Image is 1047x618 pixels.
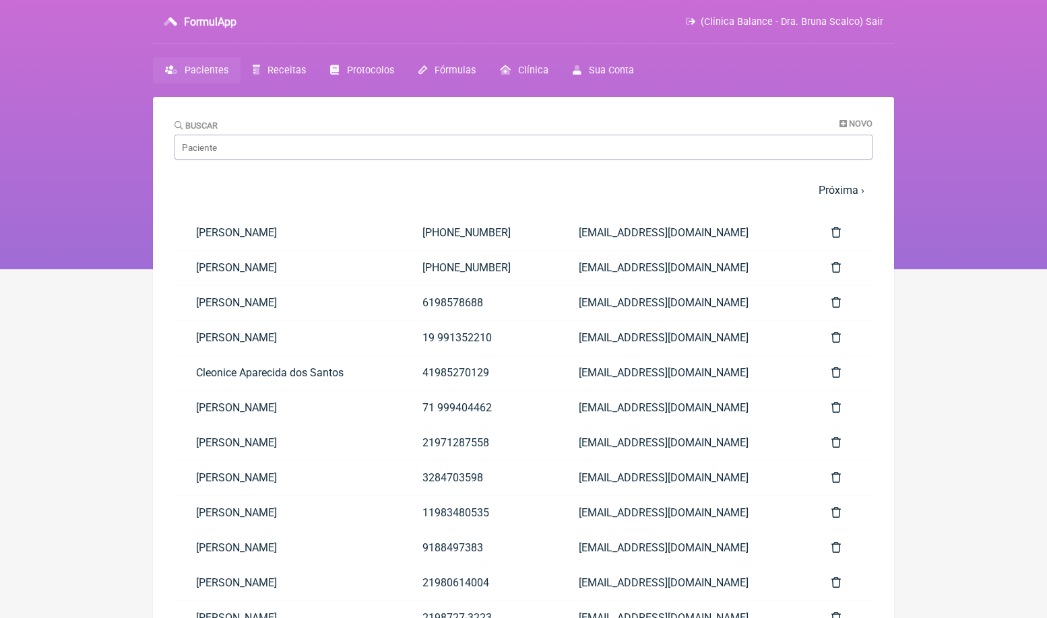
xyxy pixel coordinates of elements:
[849,118,872,129] span: Novo
[174,215,401,250] a: [PERSON_NAME]
[174,355,401,390] a: Cleonice Aparecida dos Santos
[819,184,864,197] a: Próxima ›
[401,285,557,320] a: 6198578688
[174,425,401,460] a: [PERSON_NAME]
[174,495,401,530] a: [PERSON_NAME]
[557,425,810,460] a: [EMAIL_ADDRESS][DOMAIN_NAME]
[401,320,557,355] a: 19 991352210
[401,460,557,495] a: 3284703598
[401,425,557,460] a: 21971287558
[184,15,236,28] h3: FormulApp
[557,565,810,600] a: [EMAIL_ADDRESS][DOMAIN_NAME]
[174,176,872,205] nav: pager
[557,320,810,355] a: [EMAIL_ADDRESS][DOMAIN_NAME]
[401,530,557,565] a: 9188497383
[557,250,810,285] a: [EMAIL_ADDRESS][DOMAIN_NAME]
[174,285,401,320] a: [PERSON_NAME]
[174,565,401,600] a: [PERSON_NAME]
[401,565,557,600] a: 21980614004
[406,57,488,83] a: Fórmulas
[401,390,557,425] a: 71 999404462
[701,16,883,28] span: (Clínica Balance - Dra. Bruna Scalco) Sair
[401,215,557,250] a: [PHONE_NUMBER]
[557,285,810,320] a: [EMAIL_ADDRESS][DOMAIN_NAME]
[153,57,241,83] a: Pacientes
[557,390,810,425] a: [EMAIL_ADDRESS][DOMAIN_NAME]
[589,65,634,76] span: Sua Conta
[174,121,218,131] label: Buscar
[267,65,306,76] span: Receitas
[557,355,810,390] a: [EMAIL_ADDRESS][DOMAIN_NAME]
[401,250,557,285] a: [PHONE_NUMBER]
[518,65,548,76] span: Clínica
[401,495,557,530] a: 11983480535
[488,57,561,83] a: Clínica
[185,65,228,76] span: Pacientes
[557,460,810,495] a: [EMAIL_ADDRESS][DOMAIN_NAME]
[561,57,646,83] a: Sua Conta
[686,16,883,28] a: (Clínica Balance - Dra. Bruna Scalco) Sair
[557,215,810,250] a: [EMAIL_ADDRESS][DOMAIN_NAME]
[435,65,476,76] span: Fórmulas
[401,355,557,390] a: 41985270129
[174,135,872,160] input: Paciente
[557,495,810,530] a: [EMAIL_ADDRESS][DOMAIN_NAME]
[557,530,810,565] a: [EMAIL_ADDRESS][DOMAIN_NAME]
[174,250,401,285] a: [PERSON_NAME]
[174,320,401,355] a: [PERSON_NAME]
[174,460,401,495] a: [PERSON_NAME]
[174,390,401,425] a: [PERSON_NAME]
[839,118,872,129] a: Novo
[174,530,401,565] a: [PERSON_NAME]
[347,65,394,76] span: Protocolos
[318,57,406,83] a: Protocolos
[241,57,318,83] a: Receitas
